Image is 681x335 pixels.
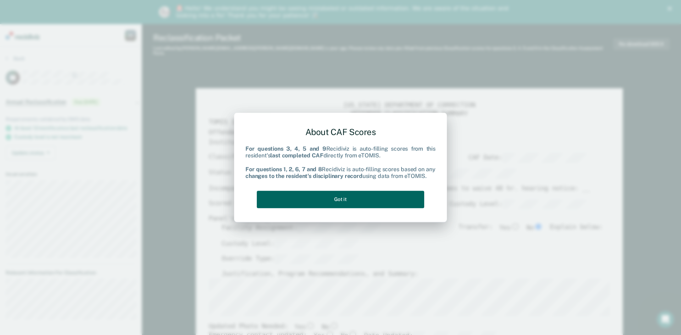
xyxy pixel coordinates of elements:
b: For questions 3, 4, 5 and 9 [245,146,326,152]
div: Close [668,6,675,11]
b: last completed CAF [270,152,323,159]
div: About CAF Scores [245,121,436,143]
img: Profile image for Kim [159,6,170,18]
div: 🚨 Hello! We understand you might be seeing mislabeled or outdated information. We are aware of th... [176,5,511,19]
button: Got it [257,191,424,208]
div: Recidiviz is auto-filling scores from this resident's directly from eTOMIS. Recidiviz is auto-fil... [245,146,436,180]
b: For questions 1, 2, 6, 7 and 8 [245,166,322,173]
b: changes to the resident's disciplinary record [245,173,362,179]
